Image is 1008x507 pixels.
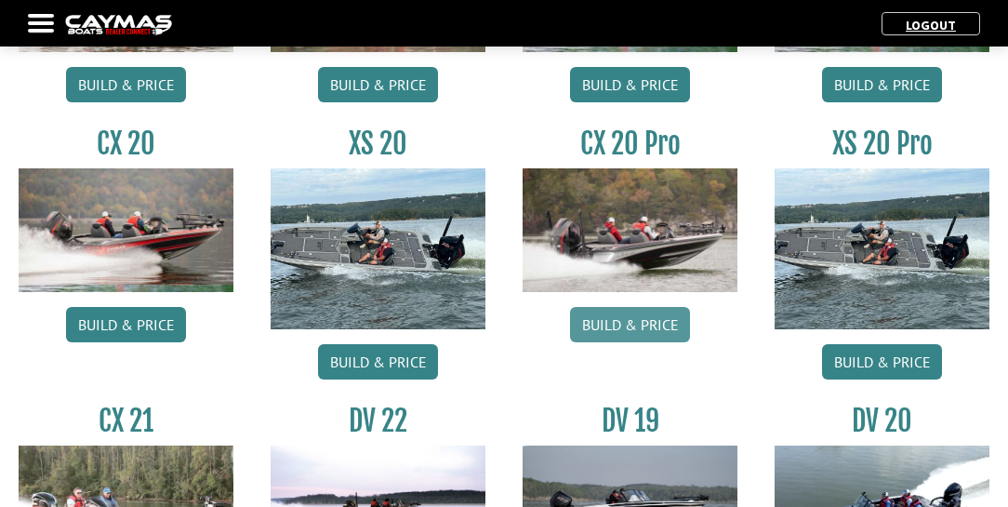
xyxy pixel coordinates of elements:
h3: XS 20 Pro [775,127,989,161]
a: Build & Price [570,307,690,342]
h3: CX 20 [19,127,233,161]
h3: DV 22 [271,404,485,438]
img: XS_20_resized.jpg [271,168,485,329]
a: Build & Price [318,344,438,380]
a: Build & Price [570,67,690,102]
h3: DV 19 [523,404,737,438]
img: XS_20_resized.jpg [775,168,989,329]
img: CX-20Pro_thumbnail.jpg [523,168,737,292]
a: Build & Price [66,307,186,342]
a: Build & Price [66,67,186,102]
a: Build & Price [318,67,438,102]
a: Logout [896,17,965,33]
a: Build & Price [822,67,942,102]
a: Build & Price [822,344,942,380]
h3: CX 20 Pro [523,127,737,161]
h3: DV 20 [775,404,989,438]
img: caymas-dealer-connect-2ed40d3bc7270c1d8d7ffb4b79bf05adc795679939227970def78ec6f6c03838.gif [65,15,172,34]
h3: XS 20 [271,127,485,161]
img: CX-20_thumbnail.jpg [19,168,233,292]
h3: CX 21 [19,404,233,438]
